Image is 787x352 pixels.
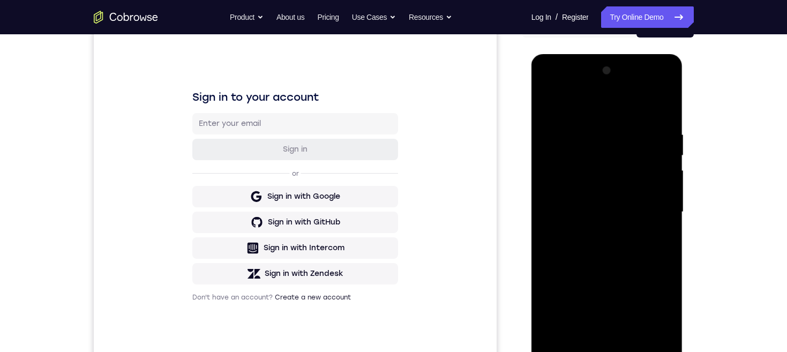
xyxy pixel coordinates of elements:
[230,6,264,28] button: Product
[94,11,158,24] a: Go to the home page
[196,153,207,162] p: or
[99,123,304,144] button: Sign in
[99,277,304,286] p: Don't have an account?
[601,6,693,28] a: Try Online Demo
[276,6,304,28] a: About us
[562,6,588,28] a: Register
[531,6,551,28] a: Log In
[99,196,304,217] button: Sign in with GitHub
[105,102,298,113] input: Enter your email
[170,227,251,237] div: Sign in with Intercom
[171,252,250,263] div: Sign in with Zendesk
[352,6,396,28] button: Use Cases
[99,73,304,88] h1: Sign in to your account
[174,175,246,186] div: Sign in with Google
[99,170,304,191] button: Sign in with Google
[409,6,452,28] button: Resources
[174,201,246,212] div: Sign in with GitHub
[556,11,558,24] span: /
[181,278,257,285] a: Create a new account
[99,247,304,268] button: Sign in with Zendesk
[317,6,339,28] a: Pricing
[99,221,304,243] button: Sign in with Intercom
